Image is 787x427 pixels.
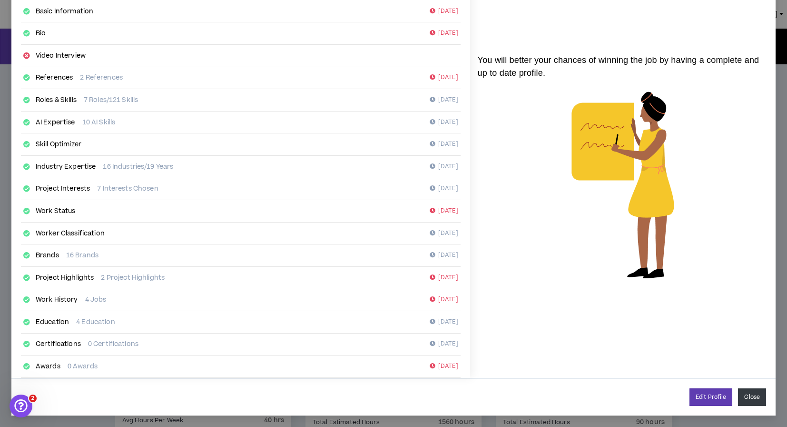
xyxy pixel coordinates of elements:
p: [DATE] [430,229,458,238]
a: Certifications [36,339,81,349]
a: AI Expertise [36,118,75,127]
a: Work History [36,295,78,305]
p: 4 Education [76,317,115,327]
div: We typically reply in a few hours [20,146,159,156]
a: Project Highlights [36,273,94,283]
p: [DATE] [430,273,458,283]
iframe: Intercom live chat [10,395,32,417]
span: Home [21,321,42,328]
a: Basic Information [36,7,93,16]
p: [DATE] [430,251,458,260]
p: You will better your chances of winning the job by having a complete and up to date profile. [470,54,776,80]
span: Messages [79,321,112,328]
p: 2 Project Highlights [101,273,165,283]
div: Send us a message [20,136,159,146]
p: 4 Jobs [85,295,107,305]
p: 0 Awards [68,362,98,371]
p: 0 Certifications [88,339,138,349]
img: talent-matching-for-job.png [548,80,698,290]
a: Industry Expertise [36,162,96,172]
a: Project Interests [36,184,90,193]
p: 2 References [80,73,123,82]
a: Bio [36,29,46,38]
a: Edit Profile [689,388,732,406]
img: logo [19,18,36,33]
p: [DATE] [430,118,458,127]
p: [DATE] [430,206,458,216]
span: Help [151,321,166,328]
p: How can we help? [19,100,171,116]
p: [DATE] [430,362,458,371]
p: [DATE] [430,317,458,327]
p: 7 Interests Chosen [97,184,158,193]
p: [DATE] [430,339,458,349]
p: Hi [PERSON_NAME] ! [19,68,171,100]
button: Close [738,388,766,406]
p: [DATE] [430,184,458,193]
span: 2 [29,395,37,402]
a: Work Status [36,206,76,216]
p: [DATE] [430,140,458,149]
a: Education [36,317,69,327]
p: 16 Brands [66,251,98,260]
button: Messages [63,297,127,335]
button: Help [127,297,190,335]
div: Close [164,15,181,32]
p: 10 AI Skills [82,118,116,127]
a: Worker Classification [36,229,105,238]
p: [DATE] [430,73,458,82]
p: [DATE] [430,295,458,305]
p: 7 Roles/121 Skills [84,95,138,105]
div: Send us a messageWe typically reply in a few hours [10,128,181,164]
p: [DATE] [430,95,458,105]
a: Roles & Skills [36,95,77,105]
a: Brands [36,251,59,260]
p: 16 Industries/19 Years [103,162,173,172]
img: Profile image for Morgan [129,15,148,34]
a: Skill Optimizer [36,140,81,149]
a: References [36,73,73,82]
a: Video Interview [36,51,86,61]
a: Awards [36,362,60,371]
p: [DATE] [430,162,458,172]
